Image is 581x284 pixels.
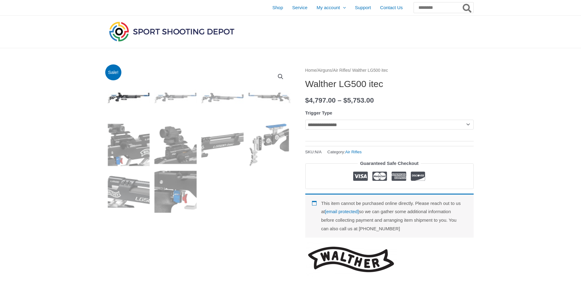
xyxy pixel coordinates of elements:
a: Air Rifles [333,68,350,73]
label: Trigger Type [305,110,332,115]
h1: Walther LG500 itec [305,78,474,89]
img: Walther LG500 itec [108,77,150,119]
span: Sale! [105,64,121,81]
img: Walther LG500 itec - Image 6 [154,124,197,166]
span: SKU: [305,148,322,156]
a: Walther [305,242,397,277]
img: Sport Shooting Depot [108,20,236,43]
legend: Guaranteed Safe Checkout [358,159,421,168]
span: – [338,96,342,104]
span: N/A [315,150,322,154]
img: Walther LG500 itec - Image 9 [108,171,150,213]
button: Search [461,2,473,13]
img: Walther LG500 itec - Image 5 [108,124,150,166]
a: Air Rifles [345,150,362,154]
span: $ [343,96,347,104]
img: Walther LG500 itec - Image 4 [248,77,291,119]
a: Home [305,68,317,73]
a: View full-screen image gallery [275,71,286,82]
img: Walther LG500 itec - Image 2 [154,77,197,119]
span: Category: [327,148,362,156]
bdi: 5,753.00 [343,96,374,104]
a: Airguns [317,68,332,73]
div: This item cannot be purchased online directly. Please reach out to us at so we can gather some ad... [305,194,474,238]
nav: Breadcrumb [305,67,474,75]
a: [email protected] [325,209,359,214]
img: Walther LG500 itec - Image 10 [154,171,197,213]
img: Walther LG500 itec - Image 8 [248,124,291,166]
bdi: 4,797.00 [305,96,336,104]
span: $ [305,96,309,104]
img: Walther LG500 itec - Image 3 [201,77,244,119]
img: Walther LG500 itec - Image 7 [201,124,244,166]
